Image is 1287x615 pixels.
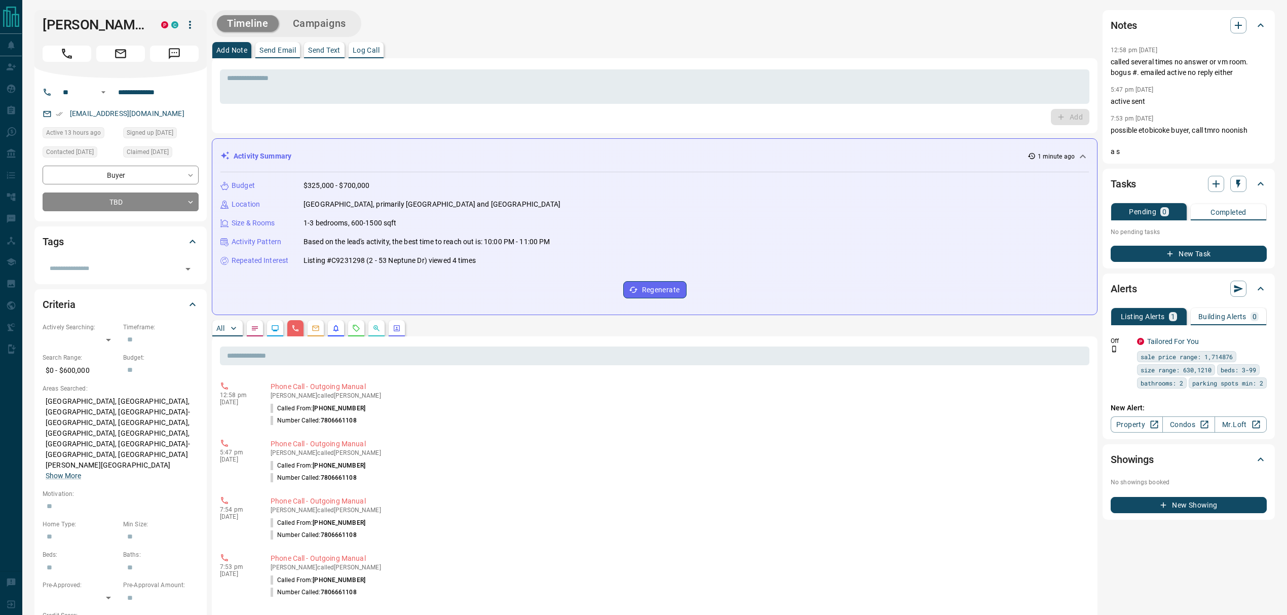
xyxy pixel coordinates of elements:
span: sale price range: 1,714876 [1141,352,1233,362]
button: Open [181,262,195,276]
p: 5:47 pm [220,449,255,456]
button: New Task [1111,246,1267,262]
p: Baths: [123,550,199,559]
h2: Showings [1111,451,1154,468]
div: Sun Aug 18 2024 [123,127,199,141]
h2: Criteria [43,296,75,313]
svg: Agent Actions [393,324,401,332]
p: [PERSON_NAME] called [PERSON_NAME] [271,449,1085,456]
span: [PHONE_NUMBER] [313,576,365,584]
p: Send Email [259,47,296,54]
span: Active 13 hours ago [46,128,101,138]
svg: Notes [251,324,259,332]
p: [DATE] [220,456,255,463]
p: Number Called: [271,588,357,597]
p: Log Call [353,47,380,54]
span: bathrooms: 2 [1141,378,1183,388]
p: Timeframe: [123,323,199,332]
p: Location [232,199,260,210]
p: 7:54 pm [220,506,255,513]
p: possible etobicoke buyer, call tmro noonish a s [1111,125,1267,157]
svg: Push Notification Only [1111,345,1118,353]
div: Buyer [43,166,199,184]
p: [PERSON_NAME] called [PERSON_NAME] [271,392,1085,399]
p: [DATE] [220,399,255,406]
p: Pre-Approved: [43,581,118,590]
span: Signed up [DATE] [127,128,173,138]
p: Off [1111,336,1131,345]
svg: Lead Browsing Activity [271,324,279,332]
div: property.ca [161,21,168,28]
svg: Listing Alerts [332,324,340,332]
button: Timeline [217,15,279,32]
p: [GEOGRAPHIC_DATA], [GEOGRAPHIC_DATA], [GEOGRAPHIC_DATA], [GEOGRAPHIC_DATA]-[GEOGRAPHIC_DATA], [GE... [43,393,199,484]
p: [DATE] [220,513,255,520]
div: Activity Summary1 minute ago [220,147,1089,166]
button: Open [97,86,109,98]
p: Completed [1210,209,1246,216]
span: 7806661108 [321,531,357,539]
p: Pre-Approval Amount: [123,581,199,590]
div: Sun Aug 18 2024 [123,146,199,161]
a: Mr.Loft [1215,416,1267,433]
p: Phone Call - Outgoing Manual [271,439,1085,449]
p: [PERSON_NAME] called [PERSON_NAME] [271,564,1085,571]
p: [DATE] [220,570,255,578]
button: Regenerate [623,281,687,298]
p: 5:47 pm [DATE] [1111,86,1154,93]
p: 12:58 pm [220,392,255,399]
span: [PHONE_NUMBER] [313,519,365,526]
p: Home Type: [43,520,118,529]
p: Budget [232,180,255,191]
p: Beds: [43,550,118,559]
p: Phone Call - Outgoing Manual [271,553,1085,564]
svg: Email Verified [56,110,63,118]
p: called several times no answer or vm room. bogus #. emailed active no reply either [1111,57,1267,78]
div: Notes [1111,13,1267,37]
span: Claimed [DATE] [127,147,169,157]
div: Mon Oct 13 2025 [43,127,118,141]
span: parking spots min: 2 [1192,378,1263,388]
p: Budget: [123,353,199,362]
h2: Tags [43,234,63,250]
div: TBD [43,193,199,211]
p: $0 - $600,000 [43,362,118,379]
svg: Emails [312,324,320,332]
p: 1 [1171,313,1175,320]
p: Based on the lead's activity, the best time to reach out is: 10:00 PM - 11:00 PM [304,237,550,247]
h2: Notes [1111,17,1137,33]
p: Activity Pattern [232,237,281,247]
div: Alerts [1111,277,1267,301]
button: New Showing [1111,497,1267,513]
p: active sent [1111,96,1267,107]
p: Areas Searched: [43,384,199,393]
p: Search Range: [43,353,118,362]
h2: Tasks [1111,176,1136,192]
p: New Alert: [1111,403,1267,413]
p: Listing Alerts [1121,313,1165,320]
p: 1 minute ago [1038,152,1075,161]
p: 12:58 pm [DATE] [1111,47,1157,54]
svg: Opportunities [372,324,381,332]
button: Campaigns [283,15,356,32]
p: Called From: [271,404,365,413]
div: property.ca [1137,338,1144,345]
p: $325,000 - $700,000 [304,180,370,191]
a: Tailored For You [1147,337,1199,345]
p: Motivation: [43,489,199,498]
span: 7806661108 [321,474,357,481]
span: Contacted [DATE] [46,147,94,157]
span: [PHONE_NUMBER] [313,405,365,412]
svg: Calls [291,324,299,332]
a: [EMAIL_ADDRESS][DOMAIN_NAME] [70,109,184,118]
p: Repeated Interest [232,255,288,266]
p: All [216,325,224,332]
div: Tags [43,229,199,254]
p: Phone Call - Outgoing Manual [271,496,1085,507]
a: Property [1111,416,1163,433]
div: Showings [1111,447,1267,472]
p: Activity Summary [234,151,291,162]
h1: [PERSON_NAME] [43,17,146,33]
button: Show More [46,471,81,481]
p: Called From: [271,518,365,527]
